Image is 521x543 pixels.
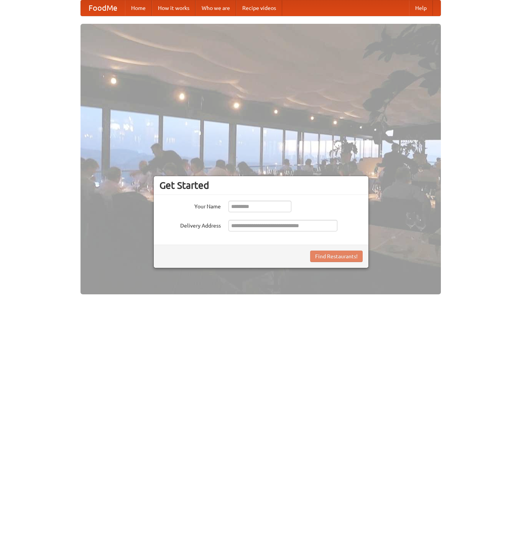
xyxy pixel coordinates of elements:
[81,0,125,16] a: FoodMe
[310,251,363,262] button: Find Restaurants!
[236,0,282,16] a: Recipe videos
[152,0,196,16] a: How it works
[159,201,221,210] label: Your Name
[125,0,152,16] a: Home
[159,220,221,229] label: Delivery Address
[159,180,363,191] h3: Get Started
[196,0,236,16] a: Who we are
[409,0,433,16] a: Help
